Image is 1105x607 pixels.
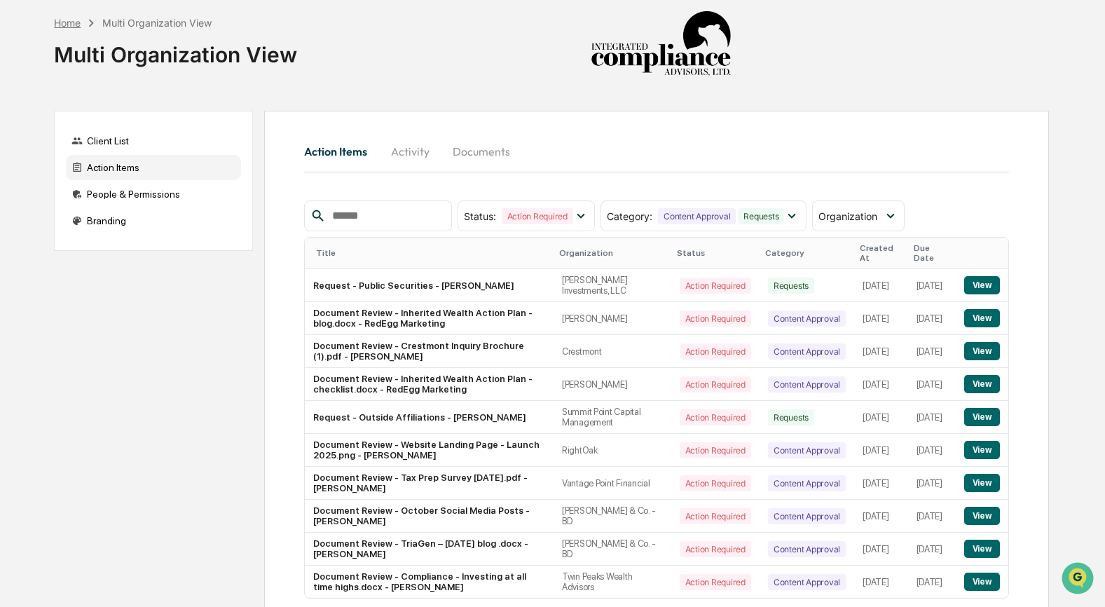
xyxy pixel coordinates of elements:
span: Pylon [139,238,170,248]
td: [DATE] [908,500,956,533]
div: Action Required [680,508,751,524]
td: [DATE] [854,434,907,467]
td: Request - Outside Affiliations - [PERSON_NAME] [305,401,554,434]
td: Document Review - Inherited Wealth Action Plan - blog.docx - RedEgg Marketing [305,302,554,335]
div: Branding [66,208,241,233]
button: Start new chat [238,111,255,128]
td: [DATE] [908,302,956,335]
div: Client List [66,128,241,154]
button: Action Items [304,135,378,168]
td: Document Review - TriaGen – [DATE] blog .docx - [PERSON_NAME] [305,533,554,566]
td: [PERSON_NAME] [554,302,671,335]
button: View [964,573,1000,591]
div: Content Approval [768,311,846,327]
td: [DATE] [854,401,907,434]
td: [DATE] [908,335,956,368]
img: Integrated Compliance Advisors [591,11,731,77]
button: Activity [378,135,441,168]
div: Action Required [680,442,751,458]
div: Due Date [914,243,950,263]
div: Action Items [66,155,241,180]
td: Request - Public Securities - [PERSON_NAME] [305,269,554,302]
button: View [964,276,1000,294]
td: Document Review - Inherited Wealth Action Plan - checklist.docx - RedEgg Marketing [305,368,554,401]
td: [DATE] [854,467,907,500]
div: 🖐️ [14,178,25,189]
span: Attestations [116,177,174,191]
span: Category : [607,210,652,222]
div: Created At [860,243,902,263]
div: 🔎 [14,205,25,216]
td: [DATE] [908,434,956,467]
span: Data Lookup [28,203,88,217]
td: [DATE] [854,533,907,566]
div: Content Approval [768,508,846,524]
button: View [964,540,1000,558]
td: [DATE] [908,533,956,566]
button: View [964,441,1000,459]
div: Action Required [680,574,751,590]
td: Document Review - Website Landing Page - Launch 2025.png - [PERSON_NAME] [305,434,554,467]
button: View [964,474,1000,492]
button: View [964,342,1000,360]
div: Content Approval [658,208,736,224]
div: activity tabs [304,135,1008,168]
div: Action Required [680,343,751,360]
td: [DATE] [908,566,956,598]
div: Content Approval [768,475,846,491]
td: [DATE] [908,467,956,500]
div: Action Required [502,208,573,224]
div: Action Required [680,409,751,425]
td: [PERSON_NAME] & Co. - BD [554,533,671,566]
td: Vantage Point Financial [554,467,671,500]
td: [PERSON_NAME] & Co. - BD [554,500,671,533]
div: Title [316,248,548,258]
div: Action Required [680,376,751,393]
a: Powered byPylon [99,237,170,248]
td: Document Review - October Social Media Posts - [PERSON_NAME] [305,500,554,533]
td: [DATE] [854,500,907,533]
button: View [964,309,1000,327]
td: [DATE] [854,302,907,335]
div: Start new chat [48,107,230,121]
div: Content Approval [768,376,846,393]
td: [PERSON_NAME] [554,368,671,401]
td: Crestmont [554,335,671,368]
div: Multi Organization View [54,31,297,67]
td: [PERSON_NAME] Investments, LLC [554,269,671,302]
a: 🗄️Attestations [96,171,179,196]
td: [DATE] [908,401,956,434]
div: We're available if you need us! [48,121,177,132]
td: RightOak [554,434,671,467]
div: Action Required [680,311,751,327]
button: View [964,507,1000,525]
div: Content Approval [768,574,846,590]
a: 🖐️Preclearance [8,171,96,196]
div: Organization [559,248,666,258]
div: Status [677,248,754,258]
td: [DATE] [854,335,907,368]
td: Twin Peaks Wealth Advisors [554,566,671,598]
div: Multi Organization View [102,17,212,29]
iframe: Open customer support [1060,561,1098,599]
td: [DATE] [854,368,907,401]
div: Content Approval [768,343,846,360]
div: Requests [768,278,814,294]
td: Document Review - Compliance - Investing at all time highs.docx - [PERSON_NAME] [305,566,554,598]
div: People & Permissions [66,182,241,207]
span: Organization [818,210,877,222]
span: Preclearance [28,177,90,191]
td: Document Review - Crestmont Inquiry Brochure (1).pdf - [PERSON_NAME] [305,335,554,368]
div: Requests [768,409,814,425]
td: [DATE] [908,368,956,401]
div: Requests [738,208,784,224]
td: [DATE] [854,269,907,302]
td: Document Review - Tax Prep Survey [DATE].pdf - [PERSON_NAME] [305,467,554,500]
td: Summit Point Capital Management [554,401,671,434]
img: 1746055101610-c473b297-6a78-478c-a979-82029cc54cd1 [14,107,39,132]
div: Content Approval [768,442,846,458]
div: Action Required [680,475,751,491]
p: How can we help? [14,29,255,52]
